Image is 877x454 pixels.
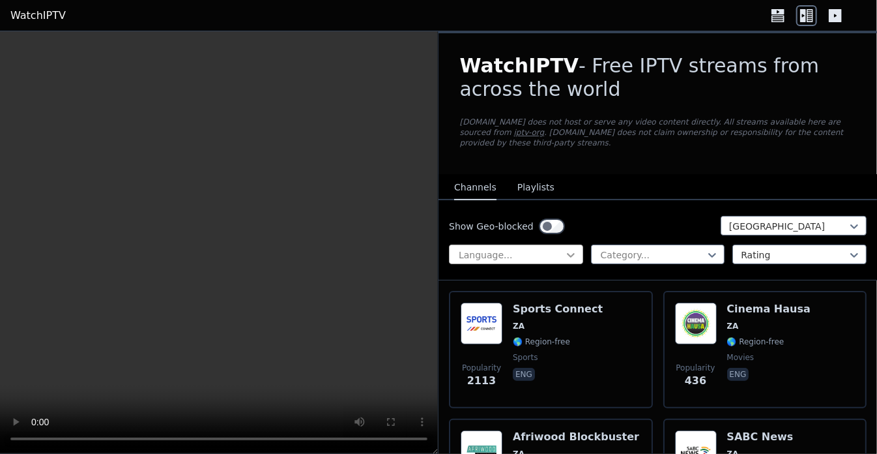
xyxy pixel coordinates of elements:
span: movies [727,352,755,363]
span: 436 [685,373,706,389]
h6: Afriwood Blockbuster [513,431,639,444]
p: eng [513,368,535,381]
span: 🌎 Region-free [513,337,570,347]
span: ZA [727,321,739,331]
p: [DOMAIN_NAME] does not host or serve any video content directly. All streams available here are s... [460,117,856,148]
span: sports [513,352,538,363]
img: Sports Connect [461,303,502,344]
span: ZA [513,321,525,331]
h6: Sports Connect [513,303,603,316]
p: eng [727,368,749,381]
span: Popularity [462,363,501,373]
button: Channels [454,175,496,200]
h1: - Free IPTV streams from across the world [460,54,856,101]
h6: SABC News [727,431,794,444]
button: Playlists [517,175,554,200]
img: Cinema Hausa [675,303,717,344]
span: 2113 [467,373,496,389]
a: iptv-org [514,128,545,137]
label: Show Geo-blocked [449,220,534,233]
h6: Cinema Hausa [727,303,811,316]
span: 🌎 Region-free [727,337,784,347]
a: WatchIPTV [10,8,66,23]
span: WatchIPTV [460,54,579,77]
span: Popularity [676,363,715,373]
